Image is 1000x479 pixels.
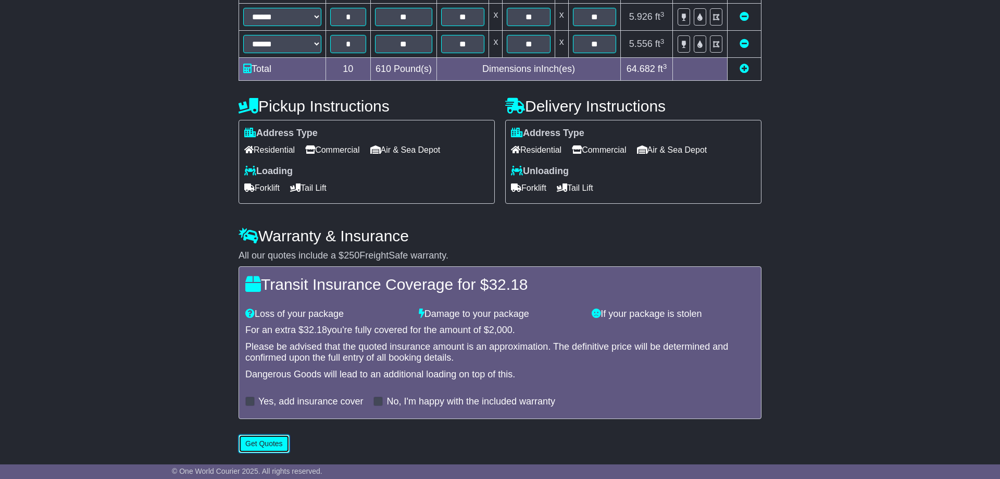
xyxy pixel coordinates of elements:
[629,39,653,49] span: 5.556
[414,309,587,320] div: Damage to your package
[376,64,391,74] span: 610
[244,128,318,139] label: Address Type
[511,180,546,196] span: Forklift
[239,435,290,453] button: Get Quotes
[239,97,495,115] h4: Pickup Instructions
[627,64,655,74] span: 64.682
[511,128,584,139] label: Address Type
[629,11,653,22] span: 5.926
[244,142,295,158] span: Residential
[489,4,503,31] td: x
[244,180,280,196] span: Forklift
[511,142,561,158] span: Residential
[245,276,755,293] h4: Transit Insurance Coverage for $
[326,58,371,81] td: 10
[511,166,569,177] label: Unloading
[386,396,555,408] label: No, I'm happy with the included warranty
[258,396,363,408] label: Yes, add insurance cover
[489,325,512,335] span: 2,000
[305,142,359,158] span: Commercial
[489,276,528,293] span: 32.18
[740,39,749,49] a: Remove this item
[740,64,749,74] a: Add new item
[557,180,593,196] span: Tail Lift
[655,11,665,22] span: ft
[660,38,665,45] sup: 3
[304,325,327,335] span: 32.18
[370,58,436,81] td: Pound(s)
[245,341,755,364] div: Please be advised that the quoted insurance amount is an approximation. The definitive price will...
[555,31,568,58] td: x
[344,250,359,261] span: 250
[740,11,749,22] a: Remove this item
[239,250,761,262] div: All our quotes include a $ FreightSafe warranty.
[637,142,707,158] span: Air & Sea Depot
[505,97,761,115] h4: Delivery Instructions
[239,58,326,81] td: Total
[586,309,760,320] div: If your package is stolen
[244,166,293,177] label: Loading
[172,467,322,475] span: © One World Courier 2025. All rights reserved.
[663,63,667,70] sup: 3
[660,10,665,18] sup: 3
[240,309,414,320] div: Loss of your package
[489,31,503,58] td: x
[245,369,755,380] div: Dangerous Goods will lead to an additional loading on top of this.
[555,4,568,31] td: x
[239,227,761,244] h4: Warranty & Insurance
[437,58,621,81] td: Dimensions in Inch(es)
[370,142,441,158] span: Air & Sea Depot
[245,325,755,336] div: For an extra $ you're fully covered for the amount of $ .
[655,39,665,49] span: ft
[572,142,626,158] span: Commercial
[290,180,327,196] span: Tail Lift
[658,64,667,74] span: ft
